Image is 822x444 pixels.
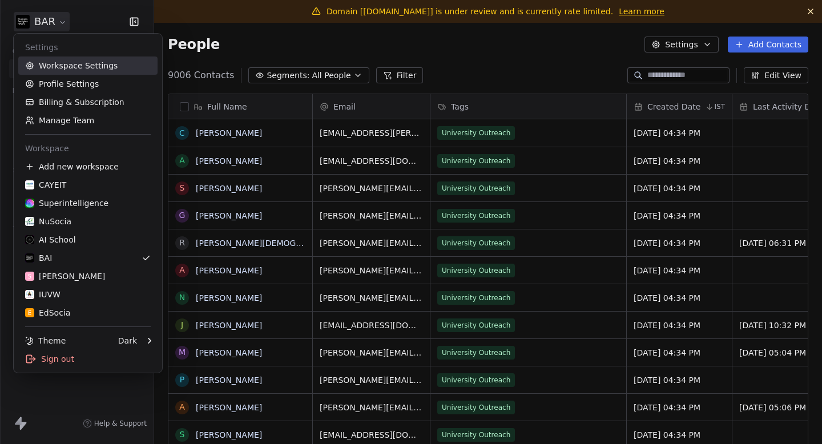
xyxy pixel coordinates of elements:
div: [PERSON_NAME] [25,271,105,282]
div: IUVW [25,289,61,300]
div: Settings [18,38,158,56]
div: CAYEIT [25,179,66,191]
img: CAYEIT%20Square%20Logo.png [25,180,34,189]
a: Profile Settings [18,75,158,93]
div: BAI [25,252,52,264]
img: sinews%20copy.png [25,199,34,208]
div: NuSocia [25,216,71,227]
span: E [28,309,31,317]
div: Theme [25,335,66,346]
div: AI School [25,234,76,245]
div: Dark [118,335,137,346]
div: EdSocia [25,307,70,318]
a: Manage Team [18,111,158,130]
img: VedicU.png [25,290,34,299]
img: bar1.webp [25,253,34,263]
div: Workspace [18,139,158,158]
div: Superintelligence [25,197,108,209]
img: 3.png [25,235,34,244]
a: Billing & Subscription [18,93,158,111]
div: Sign out [18,350,158,368]
div: Add new workspace [18,158,158,176]
img: LOGO_1_WB.png [25,217,34,226]
span: S [28,272,31,281]
a: Workspace Settings [18,56,158,75]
